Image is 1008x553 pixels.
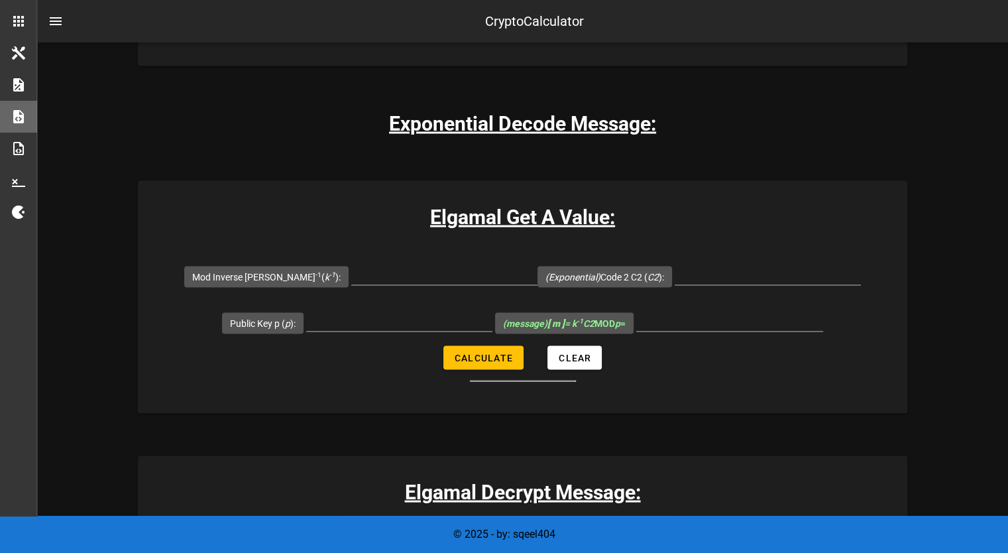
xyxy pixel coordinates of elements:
sup: -1 [315,271,321,279]
i: p [615,318,620,329]
button: Clear [547,346,602,370]
label: Code 2 C2 ( ): [545,271,664,284]
i: C2 [647,272,659,282]
label: Mod Inverse [PERSON_NAME] ( ): [192,271,341,284]
h3: Exponential Decode Message: [389,109,656,139]
h3: Elgamal Get A Value: [138,202,907,232]
label: Public Key p ( ): [230,317,296,330]
button: nav-menu-toggle [40,5,72,37]
sup: -1 [577,317,583,326]
span: © 2025 - by: sqeel404 [453,528,555,540]
b: [ m ] [547,318,565,329]
sup: -1 [329,271,335,279]
span: MOD = [503,318,626,329]
i: (message) = k C2 [503,318,594,329]
span: Calculate [454,353,513,363]
i: (Exponential) [545,272,600,282]
button: Calculate [443,346,524,370]
i: k [325,272,335,282]
h3: Elgamal Decrypt Message: [138,477,907,507]
i: p [285,318,290,329]
div: CryptoCalculator [485,11,584,31]
span: Clear [558,353,591,363]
